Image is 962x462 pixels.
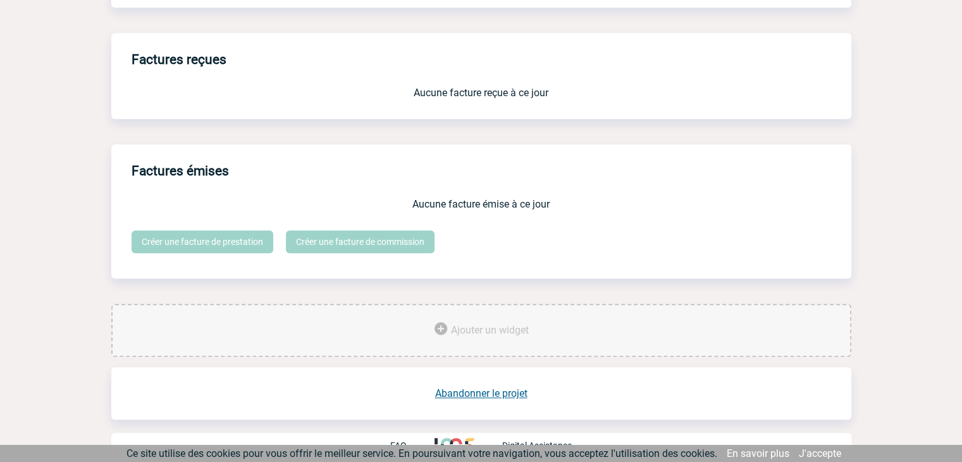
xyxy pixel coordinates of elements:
a: Créer une facture de commission [286,230,435,253]
a: En savoir plus [727,447,789,459]
p: Aucune facture émise à ce jour [132,198,831,210]
h3: Factures émises [132,154,851,188]
p: FAQ [390,440,407,451]
span: Ce site utilise des cookies pour vous offrir le meilleur service. En poursuivant votre navigation... [126,447,717,459]
div: Ajouter des outils d'aide à la gestion de votre événement [111,304,851,357]
a: Abandonner le projet [435,387,527,399]
p: Digital Assistance [502,440,572,451]
a: Créer une facture de prestation [132,230,273,253]
h3: Factures reçues [132,43,851,77]
a: J'accepte [799,447,841,459]
img: http://www.idealmeetingsevents.fr/ [435,438,474,453]
p: Aucune facture reçue à ce jour [132,87,831,99]
a: FAQ [390,439,435,451]
span: Ajouter un widget [451,324,529,336]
